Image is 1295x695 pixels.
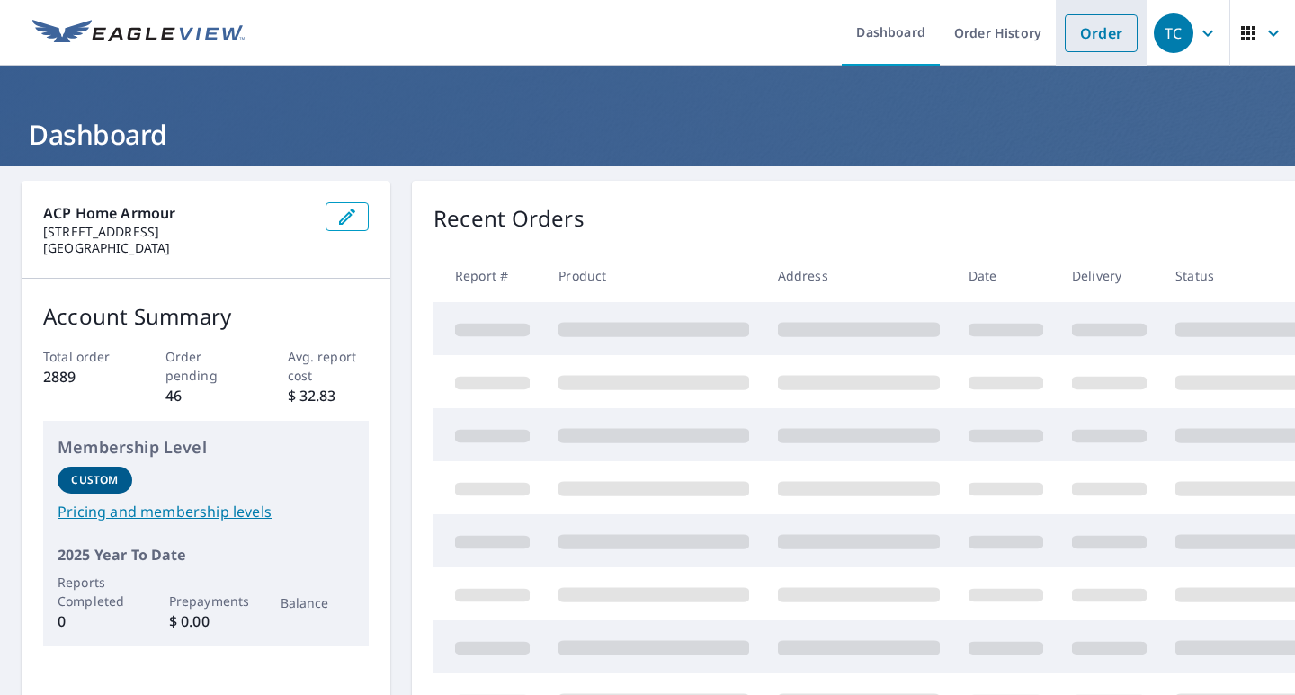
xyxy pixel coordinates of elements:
[43,202,311,224] p: ACP Home Armour
[1058,249,1161,302] th: Delivery
[22,116,1273,153] h1: Dashboard
[169,592,244,610] p: Prepayments
[43,347,125,366] p: Total order
[43,300,369,333] p: Account Summary
[43,240,311,256] p: [GEOGRAPHIC_DATA]
[764,249,954,302] th: Address
[32,20,245,47] img: EV Logo
[433,202,585,235] p: Recent Orders
[1154,13,1193,53] div: TC
[954,249,1058,302] th: Date
[58,573,132,610] p: Reports Completed
[165,385,247,406] p: 46
[58,435,354,459] p: Membership Level
[288,385,370,406] p: $ 32.83
[165,347,247,385] p: Order pending
[58,544,354,566] p: 2025 Year To Date
[544,249,764,302] th: Product
[58,501,354,522] a: Pricing and membership levels
[1065,14,1138,52] a: Order
[43,366,125,388] p: 2889
[58,610,132,632] p: 0
[169,610,244,632] p: $ 0.00
[433,249,544,302] th: Report #
[281,593,355,612] p: Balance
[288,347,370,385] p: Avg. report cost
[43,224,311,240] p: [STREET_ADDRESS]
[71,472,118,488] p: Custom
